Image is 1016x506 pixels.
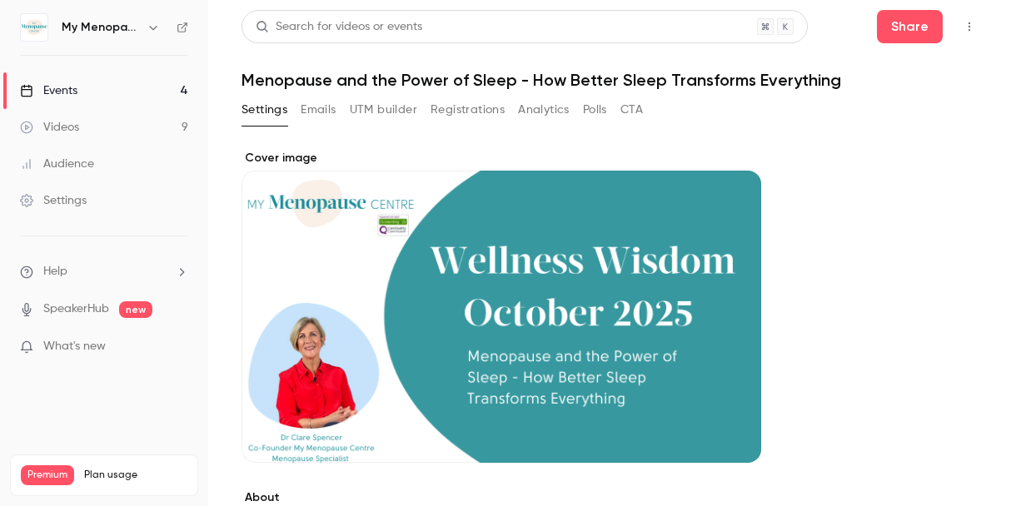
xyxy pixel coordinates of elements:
button: UTM builder [350,97,417,123]
button: Share [877,10,943,43]
h6: My Menopause Centre - Wellness Wisdom [62,19,140,36]
span: Plan usage [84,469,187,482]
div: Audience [20,156,94,172]
button: Analytics [518,97,570,123]
label: About [242,489,761,506]
li: help-dropdown-opener [20,263,188,280]
span: What's new [43,338,106,355]
button: Settings [242,97,287,123]
div: Events [20,82,77,99]
img: My Menopause Centre - Wellness Wisdom [21,14,47,41]
button: Emails [301,97,336,123]
span: Help [43,263,67,280]
label: Cover image [242,150,761,166]
div: Settings [20,192,87,209]
button: CTA [620,97,643,123]
span: new [119,301,152,318]
section: Cover image [242,150,761,463]
span: Premium [21,465,74,485]
iframe: Noticeable Trigger [168,340,188,355]
button: Polls [583,97,607,123]
div: Videos [20,119,79,136]
a: SpeakerHub [43,300,109,318]
div: Search for videos or events [256,18,422,36]
h1: Menopause and the Power of Sleep - How Better Sleep Transforms Everything [242,70,983,90]
button: Registrations [431,97,505,123]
